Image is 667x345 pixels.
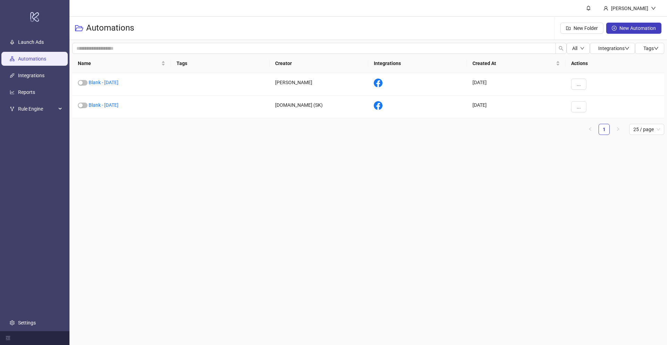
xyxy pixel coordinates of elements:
[566,26,571,31] span: folder-add
[18,89,35,95] a: Reports
[10,106,15,111] span: fork
[577,81,581,87] span: ...
[586,6,591,10] span: bell
[635,43,664,54] button: Tagsdown
[612,26,617,31] span: plus-circle
[612,124,624,135] button: right
[18,102,56,116] span: Rule Engine
[574,25,598,31] span: New Folder
[598,46,629,51] span: Integrations
[467,96,566,118] div: [DATE]
[572,46,577,51] span: All
[599,124,609,135] a: 1
[467,73,566,96] div: [DATE]
[590,43,635,54] button: Integrationsdown
[608,5,651,12] div: [PERSON_NAME]
[86,23,134,34] h3: Automations
[616,127,620,131] span: right
[571,79,586,90] button: ...
[560,23,603,34] button: New Folder
[566,54,664,73] th: Actions
[18,39,44,45] a: Launch Ads
[89,102,118,108] a: Blank - [DATE]
[72,54,171,73] th: Name
[171,54,270,73] th: Tags
[18,73,44,78] a: Integrations
[612,124,624,135] li: Next Page
[6,336,10,340] span: menu-fold
[606,23,661,34] button: New Automation
[577,104,581,110] span: ...
[18,56,46,62] a: Automations
[467,54,566,73] th: Created At
[588,127,592,131] span: left
[651,6,656,11] span: down
[585,124,596,135] button: left
[619,25,656,31] span: New Automation
[89,80,118,85] a: Blank - [DATE]
[472,59,554,67] span: Created At
[78,59,160,67] span: Name
[75,24,83,32] span: folder-open
[270,96,368,118] div: [DOMAIN_NAME] (SK)
[585,124,596,135] li: Previous Page
[567,43,590,54] button: Alldown
[643,46,659,51] span: Tags
[18,320,36,326] a: Settings
[580,46,584,50] span: down
[625,46,629,51] span: down
[629,124,664,135] div: Page Size
[603,6,608,11] span: user
[559,46,563,51] span: search
[270,54,368,73] th: Creator
[368,54,467,73] th: Integrations
[654,46,659,51] span: down
[633,124,660,135] span: 25 / page
[270,73,368,96] div: [PERSON_NAME]
[571,101,586,112] button: ...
